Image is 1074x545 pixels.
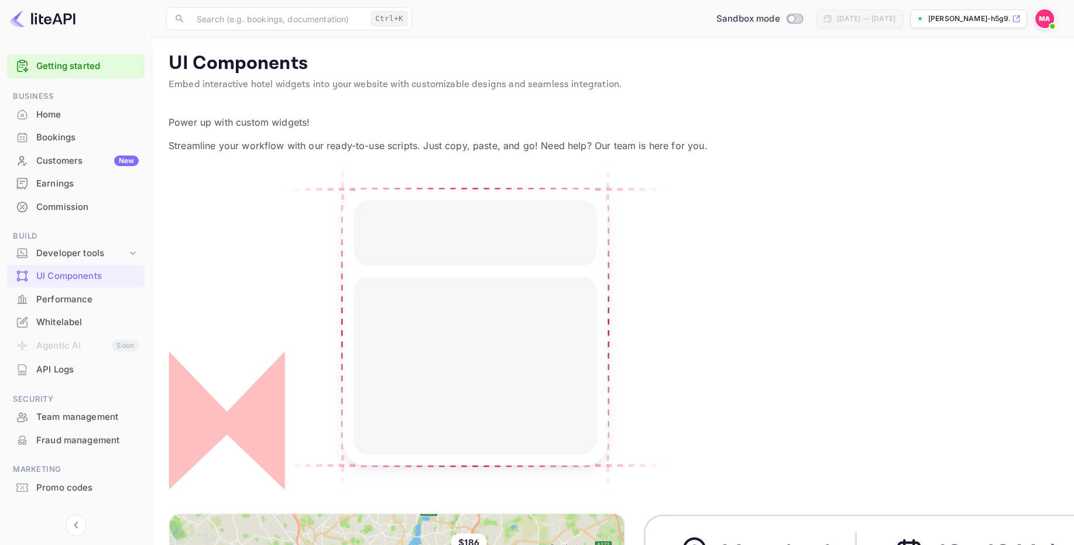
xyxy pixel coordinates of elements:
[36,154,139,168] div: Customers
[7,311,145,334] div: Whitelabel
[7,243,145,264] div: Developer tools
[7,104,145,126] div: Home
[169,78,1058,92] p: Embed interactive hotel widgets into your website with customizable designs and seamless integrat...
[7,429,145,452] div: Fraud management
[7,90,145,103] span: Business
[169,139,1058,153] p: Streamline your workflow with our ready-to-use scripts. Just copy, paste, and go! Need help? Our ...
[1035,9,1054,28] img: Mohamed Abushaqra
[36,108,139,122] div: Home
[36,247,127,260] div: Developer tools
[36,363,139,377] div: API Logs
[36,481,139,495] div: Promo codes
[36,411,139,424] div: Team management
[7,406,145,429] div: Team management
[36,177,139,191] div: Earnings
[716,12,780,26] span: Sandbox mode
[7,196,145,218] a: Commission
[928,13,1010,24] p: [PERSON_NAME]-h5g9...
[169,115,1058,129] p: Power up with custom widgets!
[7,150,145,171] a: CustomersNew
[7,196,145,219] div: Commission
[169,52,1058,75] p: UI Components
[7,358,145,381] div: API Logs
[7,126,145,148] a: Bookings
[114,156,139,166] div: New
[36,131,139,144] div: Bookings
[7,104,145,125] a: Home
[7,406,145,427] a: Team management
[7,477,145,498] a: Promo codes
[36,316,139,329] div: Whitelabel
[7,265,145,288] div: UI Components
[9,9,76,28] img: LiteAPI logo
[36,60,139,73] a: Getting started
[7,393,145,406] span: Security
[7,311,145,333] a: Whitelabel
[66,515,87,536] button: Collapse navigation
[7,288,145,311] div: Performance
[7,230,145,243] span: Build
[7,288,145,310] a: Performance
[7,54,145,78] div: Getting started
[7,126,145,149] div: Bookings
[190,7,366,30] input: Search (e.g. bookings, documentation)
[712,12,807,26] div: Switch to Production mode
[7,265,145,287] a: UI Components
[36,201,139,214] div: Commission
[7,477,145,499] div: Promo codes
[7,173,145,195] div: Earnings
[371,11,407,26] div: Ctrl+K
[36,293,139,306] div: Performance
[7,150,145,173] div: CustomersNew
[36,434,139,447] div: Fraud management
[36,270,139,283] div: UI Components
[7,463,145,476] span: Marketing
[837,13,895,24] div: [DATE] — [DATE]
[7,429,145,451] a: Fraud management
[7,173,145,194] a: Earnings
[7,358,145,380] a: API Logs
[285,162,665,490] img: Custom Widget PNG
